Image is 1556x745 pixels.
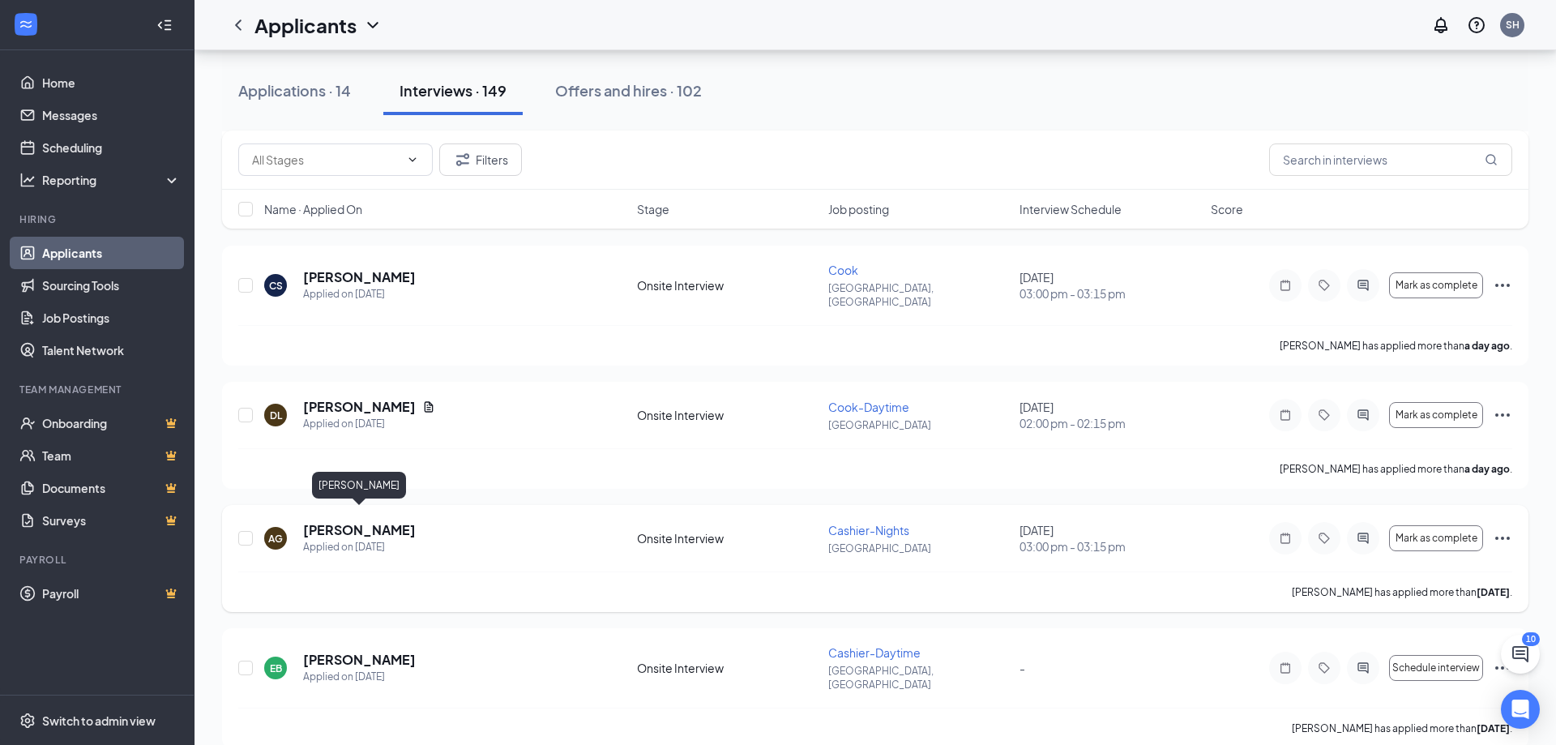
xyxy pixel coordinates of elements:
svg: QuestionInfo [1467,15,1486,35]
svg: Tag [1314,532,1334,545]
svg: Note [1276,279,1295,292]
a: Talent Network [42,334,181,366]
h5: [PERSON_NAME] [303,398,416,416]
svg: Document [422,400,435,413]
b: a day ago [1464,340,1510,352]
div: Open Intercom Messenger [1501,690,1540,729]
a: DocumentsCrown [42,472,181,504]
svg: ChevronDown [363,15,383,35]
div: Payroll [19,553,177,567]
span: Mark as complete [1396,533,1477,544]
div: SH [1506,18,1520,32]
div: DL [270,409,282,422]
h1: Applicants [254,11,357,39]
div: Onsite Interview [637,660,819,676]
div: 10 [1522,632,1540,646]
div: [DATE] [1020,269,1201,302]
button: Filter Filters [439,143,522,176]
svg: Notifications [1431,15,1451,35]
b: [DATE] [1477,722,1510,734]
div: [DATE] [1020,399,1201,431]
p: [GEOGRAPHIC_DATA], [GEOGRAPHIC_DATA] [828,281,1010,309]
div: [DATE] [1020,522,1201,554]
svg: Tag [1314,409,1334,422]
svg: Note [1276,662,1295,674]
div: [PERSON_NAME] [312,472,406,499]
svg: Collapse [156,17,173,33]
button: Mark as complete [1389,272,1483,298]
p: [PERSON_NAME] has applied more than . [1280,339,1512,353]
svg: ChevronDown [406,153,419,166]
div: EB [270,662,282,675]
div: Applied on [DATE] [303,539,416,555]
a: Home [42,66,181,99]
div: Team Management [19,383,177,396]
svg: Ellipses [1493,405,1512,425]
span: Stage [637,201,669,217]
span: Job posting [828,201,889,217]
a: Sourcing Tools [42,269,181,302]
p: [GEOGRAPHIC_DATA], [GEOGRAPHIC_DATA] [828,664,1010,691]
span: Mark as complete [1396,409,1477,421]
svg: Note [1276,532,1295,545]
p: [PERSON_NAME] has applied more than . [1280,462,1512,476]
h5: [PERSON_NAME] [303,651,416,669]
a: Scheduling [42,131,181,164]
div: Applications · 14 [238,80,351,101]
button: Mark as complete [1389,525,1483,551]
p: [GEOGRAPHIC_DATA] [828,418,1010,432]
a: SurveysCrown [42,504,181,537]
p: [GEOGRAPHIC_DATA] [828,542,1010,555]
span: 02:00 pm - 02:15 pm [1020,415,1201,431]
svg: Settings [19,713,36,729]
a: Job Postings [42,302,181,334]
svg: Tag [1314,662,1334,674]
div: CS [269,279,283,293]
svg: WorkstreamLogo [18,16,34,32]
span: Mark as complete [1396,280,1477,291]
a: OnboardingCrown [42,407,181,439]
div: Applied on [DATE] [303,416,435,432]
h5: [PERSON_NAME] [303,268,416,286]
svg: Filter [453,150,472,169]
svg: ChatActive [1511,644,1530,664]
div: Applied on [DATE] [303,669,416,685]
svg: ActiveChat [1353,409,1373,422]
span: Cook-Daytime [828,400,909,414]
span: Interview Schedule [1020,201,1122,217]
a: Messages [42,99,181,131]
h5: [PERSON_NAME] [303,521,416,539]
div: Onsite Interview [637,530,819,546]
svg: ChevronLeft [229,15,248,35]
div: Onsite Interview [637,407,819,423]
span: Cook [828,263,858,277]
p: [PERSON_NAME] has applied more than . [1292,721,1512,735]
button: Mark as complete [1389,402,1483,428]
span: Cashier-Nights [828,523,909,537]
svg: MagnifyingGlass [1485,153,1498,166]
svg: ActiveChat [1353,532,1373,545]
b: a day ago [1464,463,1510,475]
div: Offers and hires · 102 [555,80,702,101]
div: Switch to admin view [42,713,156,729]
svg: Ellipses [1493,658,1512,678]
b: [DATE] [1477,586,1510,598]
span: Cashier-Daytime [828,645,921,660]
input: All Stages [252,151,400,169]
a: PayrollCrown [42,577,181,610]
a: Applicants [42,237,181,269]
svg: Tag [1314,279,1334,292]
svg: ActiveChat [1353,662,1373,674]
div: Reporting [42,172,182,188]
button: ChatActive [1501,635,1540,674]
span: 03:00 pm - 03:15 pm [1020,285,1201,302]
p: [PERSON_NAME] has applied more than . [1292,585,1512,599]
div: Hiring [19,212,177,226]
svg: Ellipses [1493,529,1512,548]
svg: Note [1276,409,1295,422]
input: Search in interviews [1269,143,1512,176]
svg: Analysis [19,172,36,188]
div: AG [268,532,283,546]
span: Name · Applied On [264,201,362,217]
